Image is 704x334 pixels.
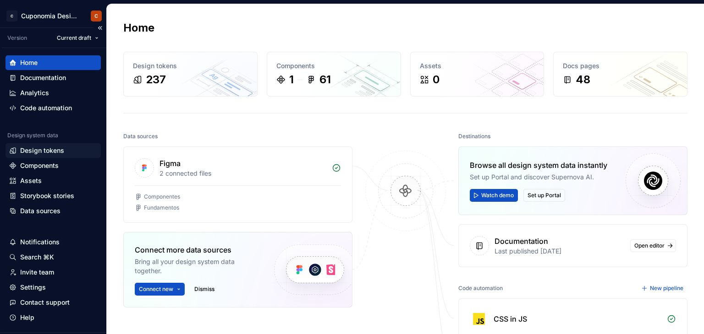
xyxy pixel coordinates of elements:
[159,169,326,178] div: 2 connected files
[144,193,180,200] div: Componentes
[21,11,80,21] div: Cuponomia Design System
[123,130,158,143] div: Data sources
[5,173,101,188] a: Assets
[5,280,101,295] a: Settings
[20,298,70,307] div: Contact support
[139,286,173,293] span: Connect new
[194,286,214,293] span: Dismiss
[7,34,27,42] div: Version
[2,6,104,26] button: CCuponomia Design SystemC
[159,158,181,169] div: Figma
[20,313,34,322] div: Help
[5,70,101,85] a: Documentation
[20,206,60,215] div: Data sources
[5,189,101,203] a: Storybook stories
[5,143,101,158] a: Design tokens
[5,158,101,173] a: Components
[576,72,590,87] div: 48
[553,52,687,97] a: Docs pages48
[458,130,490,143] div: Destinations
[495,247,625,256] div: Last published [DATE]
[53,32,103,44] button: Current draft
[94,12,98,20] div: C
[630,239,676,252] a: Open editor
[133,61,248,70] div: Design tokens
[7,132,58,139] div: Design system data
[123,146,352,223] a: Figma2 connected filesComponentesFundamentos
[5,265,101,280] a: Invite team
[93,22,106,34] button: Collapse sidebar
[458,282,503,295] div: Code automation
[650,285,683,292] span: New pipeline
[5,204,101,218] a: Data sources
[528,192,561,199] span: Set up Portal
[5,86,101,100] a: Analytics
[135,244,258,255] div: Connect more data sources
[123,52,258,97] a: Design tokens237
[410,52,544,97] a: Assets0
[494,313,527,324] div: CSS in JS
[20,237,60,247] div: Notifications
[267,52,401,97] a: Components161
[634,242,665,249] span: Open editor
[144,204,179,211] div: Fundamentos
[20,253,54,262] div: Search ⌘K
[20,58,38,67] div: Home
[20,283,46,292] div: Settings
[433,72,440,87] div: 0
[20,268,54,277] div: Invite team
[20,88,49,97] div: Analytics
[289,72,294,87] div: 1
[470,160,607,171] div: Browse all design system data instantly
[638,282,687,295] button: New pipeline
[146,72,166,87] div: 237
[5,250,101,264] button: Search ⌘K
[135,257,258,275] div: Bring all your design system data together.
[563,61,678,70] div: Docs pages
[495,236,548,247] div: Documentation
[470,189,518,202] button: Watch demo
[20,73,66,82] div: Documentation
[5,295,101,310] button: Contact support
[135,283,185,296] button: Connect new
[20,146,64,155] div: Design tokens
[5,101,101,115] a: Code automation
[20,191,74,200] div: Storybook stories
[6,11,17,22] div: C
[123,21,154,35] h2: Home
[470,172,607,182] div: Set up Portal and discover Supernova AI.
[5,235,101,249] button: Notifications
[481,192,514,199] span: Watch demo
[523,189,565,202] button: Set up Portal
[5,310,101,325] button: Help
[5,55,101,70] a: Home
[20,161,59,170] div: Components
[420,61,535,70] div: Assets
[20,103,72,113] div: Code automation
[276,61,391,70] div: Components
[190,283,219,296] button: Dismiss
[20,176,42,185] div: Assets
[319,72,331,87] div: 61
[57,34,91,42] span: Current draft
